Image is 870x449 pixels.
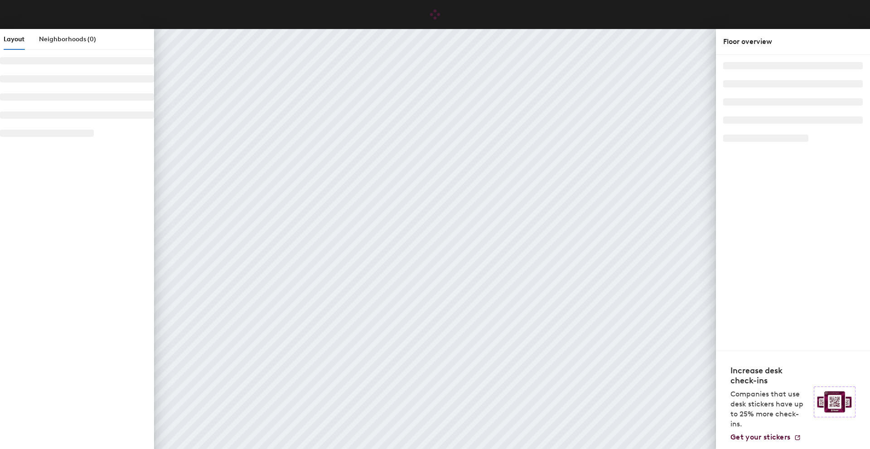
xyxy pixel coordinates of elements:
h4: Increase desk check-ins [730,366,808,386]
div: Floor overview [723,36,863,47]
img: Sticker logo [814,386,855,417]
span: Neighborhoods (0) [39,35,96,43]
span: Get your stickers [730,433,790,441]
p: Companies that use desk stickers have up to 25% more check-ins. [730,389,808,429]
a: Get your stickers [730,433,801,442]
span: Layout [4,35,24,43]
